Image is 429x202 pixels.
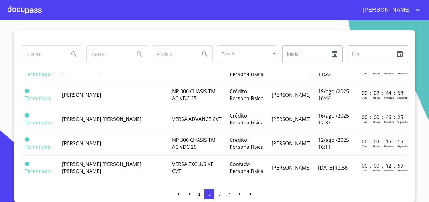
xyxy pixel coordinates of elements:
span: Terminado [25,89,29,93]
span: Terminado [25,71,51,78]
span: Terminado [25,168,51,175]
span: Terminado [25,95,51,102]
span: 4 [228,192,231,197]
p: 00 : 00 : 12 : 59 [362,162,404,169]
span: Crédito Persona Física [230,88,263,102]
p: Dias [362,72,367,75]
span: NP 300 CHASIS TM AC VDC 25 [172,136,215,150]
span: VERSA ADVANCE CVT [172,116,222,123]
div: ​ [217,45,277,62]
p: Minutos [384,72,394,75]
p: Segundos [397,96,409,99]
p: 00 : 00 : 46 : 25 [362,114,404,121]
span: [PERSON_NAME] [62,91,101,98]
p: Minutos [384,120,394,124]
button: Search [132,47,147,62]
p: Horas [373,72,380,75]
span: Terminado [25,162,29,166]
span: [PERSON_NAME] [62,140,101,147]
p: Horas [373,144,380,148]
button: 3 [215,189,225,199]
p: Segundos [397,72,409,75]
p: Minutos [384,169,394,172]
span: 2 [208,192,210,197]
span: [DATE] 12:56 [318,164,348,171]
span: 1 [198,192,200,197]
p: Dias [362,144,367,148]
span: Terminado [25,143,51,150]
span: [PERSON_NAME] [PERSON_NAME] [62,116,141,123]
span: 19/ago./2025 16:44 [318,88,349,102]
p: Segundos [397,144,409,148]
span: NP 300 CHASIS TM AC VDC 25 [172,88,215,102]
span: [PERSON_NAME] [272,140,311,147]
p: Minutos [384,144,394,148]
span: 16/ago./2025 12:37 [318,112,349,126]
span: Terminado [25,113,29,118]
p: Minutos [384,96,394,99]
span: VERSA EXCLUSIVE CVT [172,161,214,175]
p: Horas [373,169,380,172]
button: 1 [194,189,204,199]
button: Search [67,47,82,62]
span: Crédito Persona Física [230,136,263,150]
input: search [21,46,64,63]
p: Segundos [397,120,409,124]
span: Terminado [25,119,51,126]
p: Dias [362,120,367,124]
button: account of current user [358,5,421,15]
span: [PERSON_NAME] [272,164,311,171]
button: 2 [204,189,215,199]
p: 00 : 03 : 15 : 15 [362,138,404,145]
span: [PERSON_NAME] [358,5,414,15]
p: Horas [373,120,380,124]
p: Segundos [397,169,409,172]
span: Terminado [25,137,29,142]
span: [PERSON_NAME] [272,116,311,123]
p: Dias [362,96,367,99]
span: Crédito Persona Física [230,112,263,126]
button: Search [197,47,212,62]
input: search [87,46,129,63]
input: search [152,46,195,63]
p: 00 : 02 : 44 : 58 [362,89,404,96]
span: [PERSON_NAME] [272,91,311,98]
span: [PERSON_NAME] [PERSON_NAME] [PERSON_NAME] [62,161,141,175]
button: 4 [225,189,235,199]
span: 12/ago./2025 16:11 [318,136,349,150]
span: Contado Persona Física [230,161,263,175]
span: 3 [218,192,220,197]
p: Dias [362,169,367,172]
p: Horas [373,96,380,99]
